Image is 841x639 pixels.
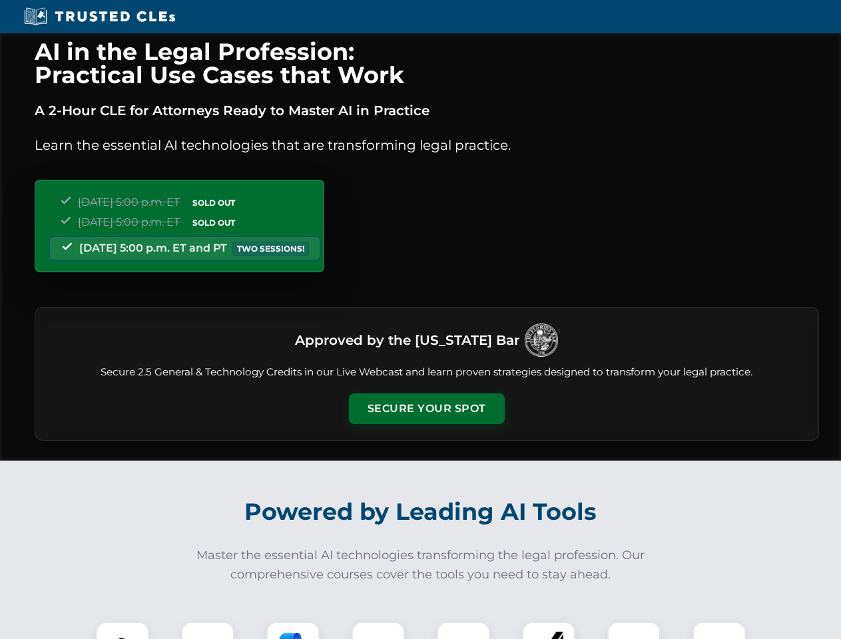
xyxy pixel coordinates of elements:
span: SOLD OUT [188,196,240,210]
h3: Approved by the [US_STATE] Bar [295,328,519,352]
span: [DATE] 5:00 p.m. ET [78,216,180,228]
h1: AI in the Legal Profession: Practical Use Cases that Work [35,40,819,87]
button: Secure Your Spot [349,393,505,424]
span: SOLD OUT [188,216,240,230]
img: Trusted CLEs [20,7,179,27]
p: Learn the essential AI technologies that are transforming legal practice. [35,134,819,156]
p: Master the essential AI technologies transforming the legal profession. Our comprehensive courses... [188,546,654,584]
h2: Powered by Leading AI Tools [52,489,790,535]
p: A 2-Hour CLE for Attorneys Ready to Master AI in Practice [35,100,819,121]
img: Logo [525,323,558,357]
span: [DATE] 5:00 p.m. ET [78,196,180,208]
p: Secure 2.5 General & Technology Credits in our Live Webcast and learn proven strategies designed ... [51,365,802,380]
